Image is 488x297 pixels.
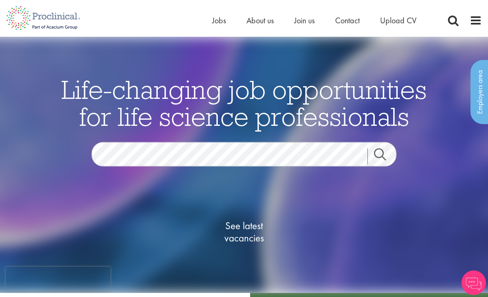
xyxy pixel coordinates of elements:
a: Upload CV [380,15,416,26]
span: Life-changing job opportunities for life science professionals [61,73,427,132]
img: Chatbot [461,270,486,295]
a: Contact [335,15,360,26]
a: Jobs [212,15,226,26]
a: Job search submit button [367,148,403,164]
a: About us [246,15,274,26]
a: Join us [294,15,315,26]
a: See latestvacancies [203,187,285,277]
iframe: reCAPTCHA [6,267,110,291]
span: See latest vacancies [203,219,285,244]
